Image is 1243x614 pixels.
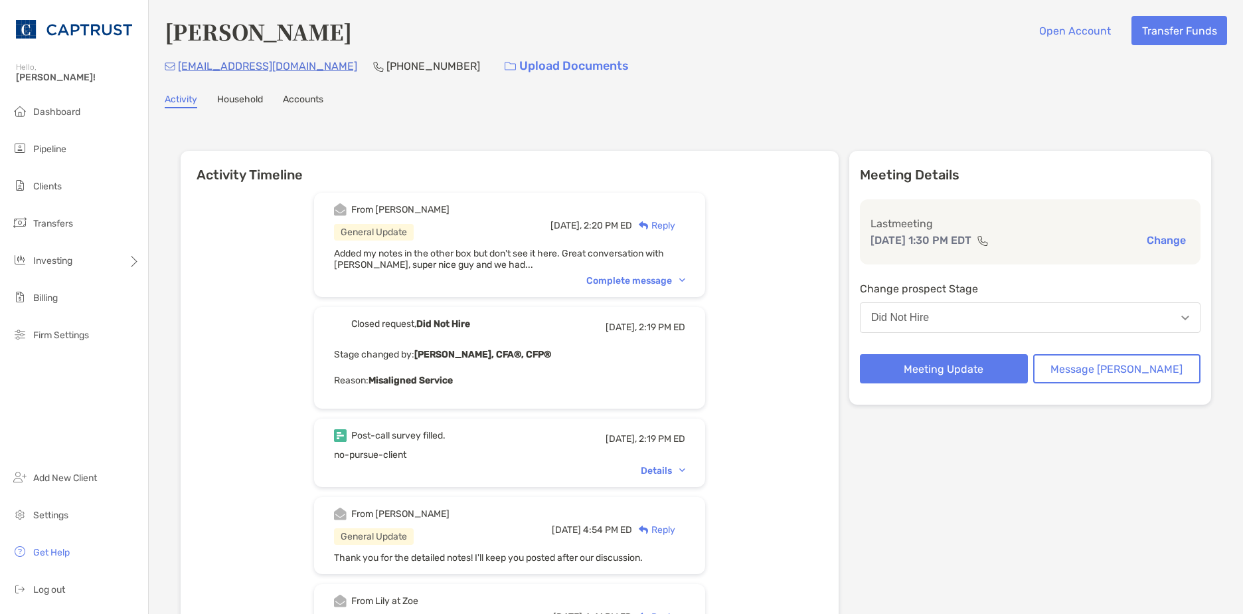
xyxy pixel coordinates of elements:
div: General Update [334,528,414,545]
span: [DATE], [606,433,637,445]
img: Event icon [334,595,347,607]
b: Misaligned Service [369,375,453,386]
a: Household [217,94,263,108]
span: [DATE] [552,524,581,536]
p: Change prospect Stage [860,280,1201,297]
img: Event icon [334,429,347,442]
span: [PERSON_NAME]! [16,72,140,83]
span: [DATE], [606,322,637,333]
div: Post-call survey filled. [351,430,446,441]
img: Email Icon [165,62,175,70]
img: transfers icon [12,215,28,231]
b: Did Not Hire [416,318,470,330]
a: Accounts [283,94,323,108]
span: 2:19 PM ED [639,322,685,333]
img: CAPTRUST Logo [16,5,132,53]
h4: [PERSON_NAME] [165,16,352,47]
img: get-help icon [12,544,28,560]
span: Get Help [33,547,70,558]
img: Chevron icon [679,278,685,282]
span: Investing [33,255,72,266]
p: Reason: [334,372,685,389]
img: clients icon [12,177,28,193]
button: Did Not Hire [860,302,1201,333]
span: Firm Settings [33,330,89,341]
img: Event icon [334,203,347,216]
h6: Activity Timeline [181,151,839,183]
img: Reply icon [639,526,649,534]
img: button icon [505,62,516,71]
div: General Update [334,224,414,241]
img: Reply icon [639,221,649,230]
a: Upload Documents [496,52,637,80]
span: Thank you for the detailed notes! I'll keep you posted after our discussion. [334,552,643,563]
button: Open Account [1029,16,1121,45]
span: 2:19 PM ED [639,433,685,445]
img: add_new_client icon [12,469,28,485]
span: Transfers [33,218,73,229]
span: Settings [33,510,68,521]
img: investing icon [12,252,28,268]
span: 2:20 PM ED [584,220,632,231]
span: Billing [33,292,58,304]
p: Last meeting [870,215,1190,232]
img: Open dropdown arrow [1181,316,1189,320]
div: Closed request, [351,318,470,330]
img: Event icon [334,318,347,330]
img: pipeline icon [12,140,28,156]
div: Complete message [586,275,685,286]
div: Details [641,465,685,476]
div: Reply [632,523,675,537]
div: From Lily at Zoe [351,595,418,607]
span: Added my notes in the other box but don't see it here. Great conversation with [PERSON_NAME], sup... [334,248,664,270]
p: Meeting Details [860,167,1201,183]
img: dashboard icon [12,103,28,119]
p: Stage changed by: [334,346,685,363]
span: 4:54 PM ED [583,524,632,536]
span: [DATE], [550,220,582,231]
p: [PHONE_NUMBER] [386,58,480,74]
div: Reply [632,219,675,233]
span: Log out [33,584,65,595]
button: Meeting Update [860,354,1028,383]
div: From [PERSON_NAME] [351,508,450,520]
button: Transfer Funds [1131,16,1227,45]
span: no-pursue-client [334,449,406,460]
img: billing icon [12,289,28,305]
span: Clients [33,181,62,192]
img: settings icon [12,506,28,522]
b: [PERSON_NAME], CFA®, CFP® [414,349,551,360]
img: firm-settings icon [12,326,28,342]
img: Event icon [334,508,347,520]
img: logout icon [12,581,28,597]
span: Pipeline [33,144,66,155]
img: Phone Icon [373,61,384,72]
p: [DATE] 1:30 PM EDT [870,232,971,249]
div: From [PERSON_NAME] [351,204,450,215]
span: Dashboard [33,106,80,118]
a: Activity [165,94,197,108]
img: Chevron icon [679,468,685,472]
button: Change [1143,233,1190,247]
img: communication type [977,235,989,246]
span: Add New Client [33,472,97,484]
div: Did Not Hire [871,312,929,324]
p: [EMAIL_ADDRESS][DOMAIN_NAME] [178,58,357,74]
button: Message [PERSON_NAME] [1033,354,1201,383]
